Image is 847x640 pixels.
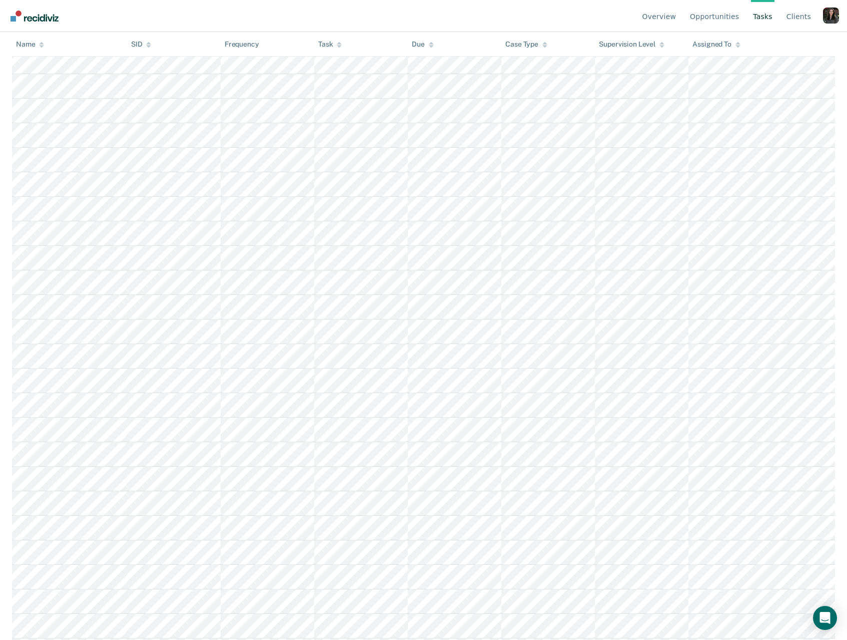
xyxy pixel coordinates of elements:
div: Name [16,40,44,49]
img: Recidiviz [11,11,59,22]
div: Open Intercom Messenger [813,606,837,630]
div: Supervision Level [599,40,664,49]
button: Profile dropdown button [823,8,839,24]
div: Task [318,40,342,49]
div: SID [131,40,152,49]
div: Case Type [505,40,547,49]
div: Frequency [225,40,259,49]
div: Assigned To [692,40,740,49]
div: Due [412,40,434,49]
